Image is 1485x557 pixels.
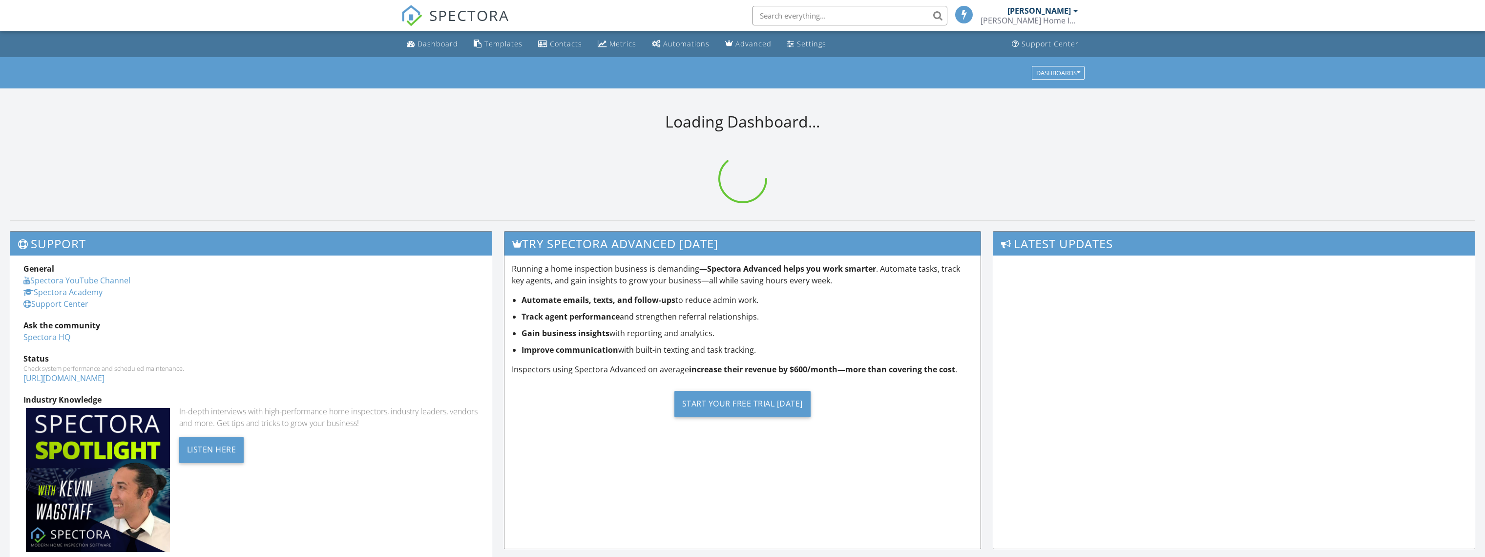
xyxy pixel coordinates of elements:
div: Listen Here [179,437,244,463]
div: Haines Home Inspections, LLC [981,16,1078,25]
a: Dashboard [403,35,462,53]
a: Support Center [1008,35,1083,53]
img: The Best Home Inspection Software - Spectora [401,5,422,26]
a: Automations (Basic) [648,35,713,53]
div: Settings [797,39,826,48]
a: Templates [470,35,526,53]
strong: General [23,263,54,274]
a: Advanced [721,35,775,53]
button: Dashboards [1032,66,1085,80]
div: In-depth interviews with high-performance home inspectors, industry leaders, vendors and more. Ge... [179,406,479,429]
div: Advanced [735,39,772,48]
input: Search everything... [752,6,947,25]
a: Contacts [534,35,586,53]
div: Metrics [609,39,636,48]
div: Support Center [1022,39,1079,48]
strong: increase their revenue by $600/month—more than covering the cost [689,364,955,375]
p: Inspectors using Spectora Advanced on average . [512,364,973,375]
a: [URL][DOMAIN_NAME] [23,373,105,384]
a: Support Center [23,299,88,309]
li: to reduce admin work. [522,294,973,306]
span: SPECTORA [429,5,509,25]
a: Metrics [594,35,640,53]
h3: Support [10,232,492,256]
strong: Gain business insights [522,328,609,339]
strong: Improve communication [522,344,618,355]
div: [PERSON_NAME] [1007,6,1071,16]
a: SPECTORA [401,13,509,34]
strong: Spectora Advanced helps you work smarter [707,263,876,274]
div: Industry Knowledge [23,394,479,406]
p: Running a home inspection business is demanding— . Automate tasks, track key agents, and gain ins... [512,263,973,286]
div: Automations [663,39,710,48]
h3: Try spectora advanced [DATE] [504,232,980,256]
div: Start Your Free Trial [DATE] [674,391,811,417]
strong: Automate emails, texts, and follow-ups [522,295,675,305]
a: Start Your Free Trial [DATE] [512,383,973,425]
li: with reporting and analytics. [522,327,973,339]
div: Templates [484,39,523,48]
h3: Latest Updates [993,232,1475,256]
div: Check system performance and scheduled maintenance. [23,364,479,372]
div: Dashboards [1036,69,1080,76]
a: Settings [783,35,830,53]
img: Spectoraspolightmain [26,408,170,552]
div: Contacts [550,39,582,48]
div: Ask the community [23,320,479,331]
li: with built-in texting and task tracking. [522,344,973,356]
div: Dashboard [418,39,458,48]
a: Spectora HQ [23,332,70,343]
a: Spectora Academy [23,287,103,298]
a: Spectora YouTube Channel [23,275,130,286]
strong: Track agent performance [522,311,620,322]
a: Listen Here [179,444,244,454]
li: and strengthen referral relationships. [522,311,973,322]
div: Status [23,353,479,364]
